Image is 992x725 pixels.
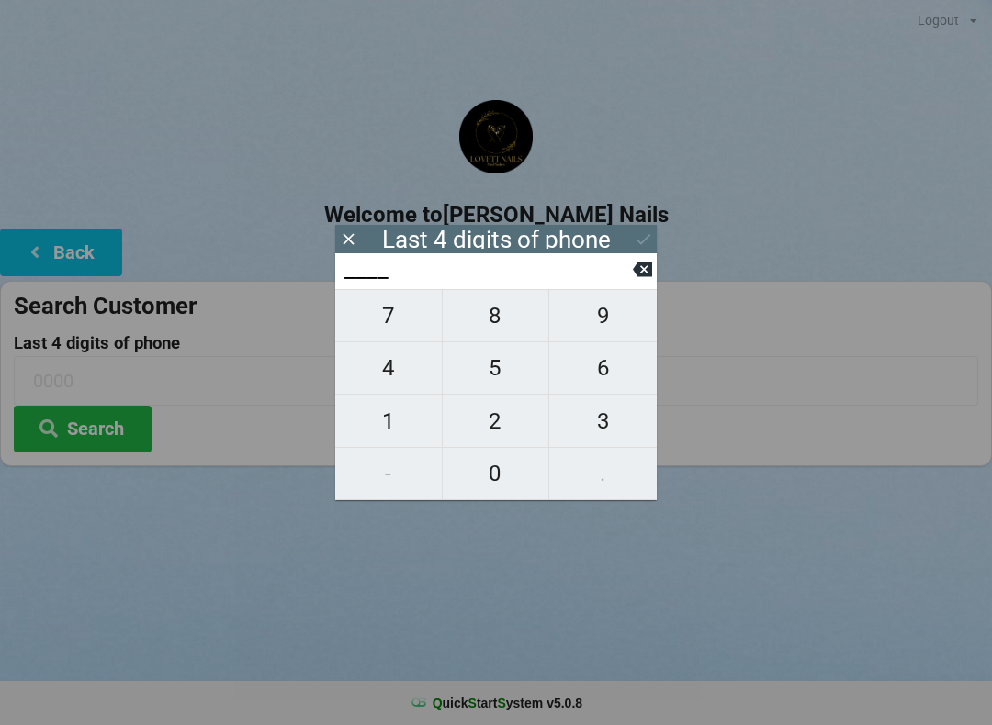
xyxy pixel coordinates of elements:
[443,454,549,493] span: 0
[335,402,442,441] span: 1
[335,395,443,447] button: 1
[335,289,443,342] button: 7
[443,395,550,447] button: 2
[443,349,549,387] span: 5
[335,349,442,387] span: 4
[382,230,611,249] div: Last 4 digits of phone
[443,402,549,441] span: 2
[335,296,442,335] span: 7
[443,289,550,342] button: 8
[549,296,657,335] span: 9
[549,402,657,441] span: 3
[443,342,550,395] button: 5
[335,342,443,395] button: 4
[549,349,657,387] span: 6
[549,342,657,395] button: 6
[443,296,549,335] span: 8
[549,395,657,447] button: 3
[443,448,550,500] button: 0
[549,289,657,342] button: 9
